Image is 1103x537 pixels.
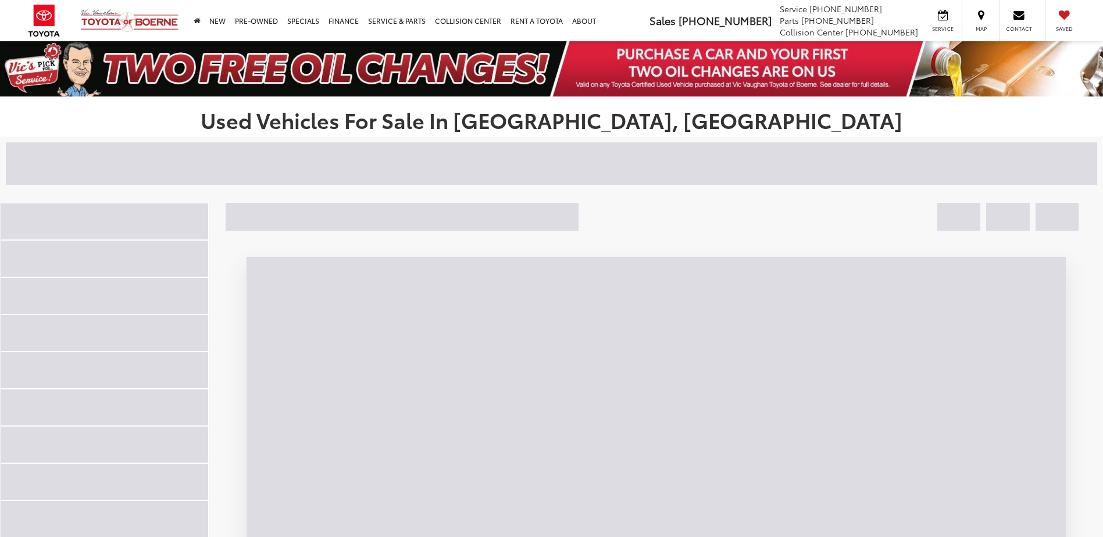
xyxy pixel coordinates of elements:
span: [PHONE_NUMBER] [809,3,882,15]
span: Service [930,25,956,33]
span: Service [780,3,807,15]
span: Saved [1051,25,1077,33]
span: Sales [649,13,676,28]
span: [PHONE_NUMBER] [679,13,772,28]
img: Vic Vaughan Toyota of Boerne [80,9,179,33]
span: [PHONE_NUMBER] [801,15,874,26]
span: Collision Center [780,26,843,38]
span: Map [968,25,994,33]
span: Contact [1006,25,1032,33]
span: Parts [780,15,799,26]
span: [PHONE_NUMBER] [845,26,918,38]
